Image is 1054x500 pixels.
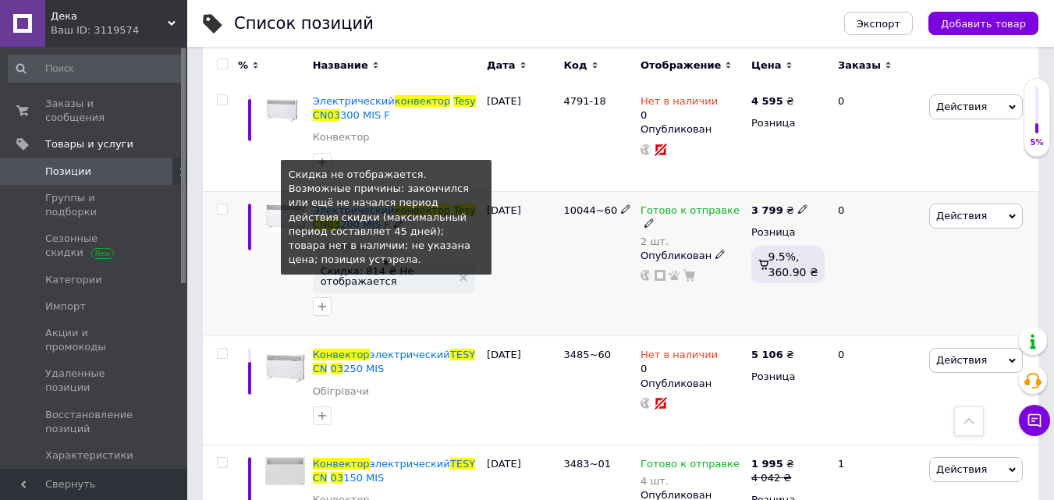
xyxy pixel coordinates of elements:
[751,204,808,218] div: ₴
[265,204,305,232] img: Электрический конвектор Tesy CN03 200 MIS F
[265,457,305,485] img: Конвектор электрический TESY CN 03 150 MIS
[641,204,740,221] span: Готово к отправке
[450,458,475,470] span: TESY
[1024,137,1049,148] div: 5%
[838,59,881,73] span: Заказы
[313,109,328,121] span: CN
[234,16,374,32] div: Список позиций
[313,130,370,144] a: Конвектор
[395,95,451,107] span: конвектор
[641,236,743,247] div: 2 шт.
[936,210,987,222] span: Действия
[45,137,133,151] span: Товары и услуги
[751,348,794,362] div: ₴
[51,9,168,23] span: Дека
[313,59,368,73] span: Название
[641,59,721,73] span: Отображение
[751,95,783,107] b: 4 595
[321,266,452,286] span: Скидка: 814 ₴ Не отображается
[563,458,611,470] span: 3483~01
[829,82,925,191] div: 0
[751,116,825,130] div: Розница
[751,349,783,360] b: 5 106
[453,95,475,107] span: Tesy
[768,250,818,278] span: 9.5%, 360.90 ₴
[45,300,86,314] span: Импорт
[450,349,475,360] span: TESY
[313,349,370,360] span: Конвектор
[370,458,450,470] span: электрический
[483,191,560,336] div: [DATE]
[265,94,305,123] img: Электрический конвектор Tesy CN03 300 MIS F
[563,95,605,107] span: 4791-18
[751,458,783,470] b: 1 995
[641,348,718,376] div: 0
[45,367,144,395] span: Удаленные позиции
[45,408,144,436] span: Восстановление позиций
[941,18,1026,30] span: Добавить товар
[751,204,783,216] b: 3 799
[265,348,305,388] img: Конвектор электрический TESY CN 03 250 MIS
[936,101,987,112] span: Действия
[45,97,144,125] span: Заказы и сообщения
[928,12,1038,35] button: Добавить товар
[829,191,925,336] div: 0
[313,385,369,399] a: Обігрівачи
[313,95,476,121] a: ЭлектрическийконвекторTesyCN03300 MIS F
[641,122,743,137] div: Опубликован
[829,336,925,445] div: 0
[641,249,743,263] div: Опубликован
[857,18,900,30] span: Экспорт
[487,59,516,73] span: Дата
[45,165,91,179] span: Позиции
[641,458,740,474] span: Готово к отправке
[313,472,328,484] span: CN
[45,326,144,354] span: Акции и промокоды
[313,95,395,107] span: Электрический
[45,449,133,463] span: Характеристики
[483,336,560,445] div: [DATE]
[641,377,743,391] div: Опубликован
[751,471,794,485] div: 4 042 ₴
[343,363,384,374] span: 250 MIS
[751,94,794,108] div: ₴
[45,232,144,260] span: Сезонные скидки
[313,458,370,470] span: Конвектор
[844,12,913,35] button: Экспорт
[327,109,340,121] span: 03
[1019,405,1050,436] button: Чат с покупателем
[641,475,740,487] div: 4 шт.
[343,472,384,484] span: 150 MIS
[370,349,450,360] span: электрический
[313,363,328,374] span: CN
[45,191,144,219] span: Группы и подборки
[563,349,611,360] span: 3485~60
[289,168,484,267] div: Cкидка не отображается. Возможные причины: закончился или ещё не начался период действия скидки (...
[641,95,718,112] span: Нет в наличии
[751,225,825,239] div: Розница
[563,204,617,216] span: 10044~60
[936,354,987,366] span: Действия
[331,363,344,374] span: 03
[751,370,825,384] div: Розница
[751,59,782,73] span: Цена
[641,94,718,122] div: 0
[563,59,587,73] span: Код
[45,273,102,287] span: Категории
[340,109,390,121] span: 300 MIS F
[313,458,476,484] a: КонвекторэлектрическийTESYCN03150 MIS
[936,463,987,475] span: Действия
[238,59,248,73] span: %
[641,349,718,365] span: Нет в наличии
[751,457,794,471] div: ₴
[483,82,560,191] div: [DATE]
[8,55,184,83] input: Поиск
[313,349,476,374] a: КонвекторэлектрическийTESYCN03250 MIS
[331,472,344,484] span: 03
[51,23,187,37] div: Ваш ID: 3119574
